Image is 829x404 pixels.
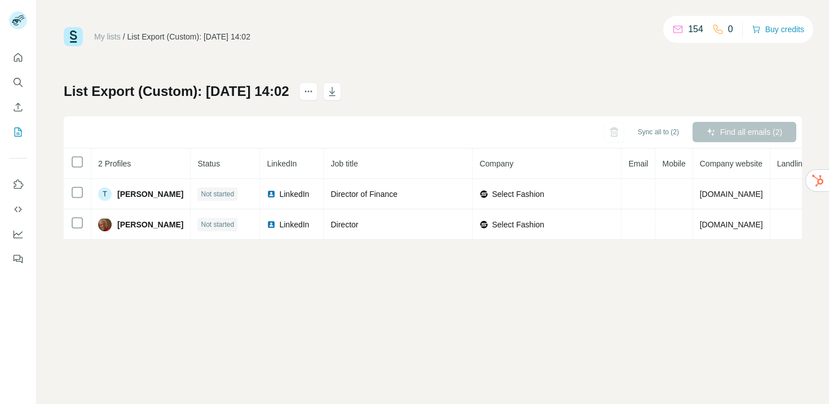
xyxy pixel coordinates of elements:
img: LinkedIn logo [267,190,276,199]
button: actions [299,82,318,100]
span: Director of Finance [330,190,397,199]
span: Company [479,159,513,168]
button: Quick start [9,47,27,68]
a: My lists [94,32,121,41]
button: Enrich CSV [9,97,27,117]
span: [DOMAIN_NAME] [700,190,763,199]
button: Use Surfe on LinkedIn [9,174,27,195]
span: LinkedIn [279,219,309,230]
h1: List Export (Custom): [DATE] 14:02 [64,82,289,100]
span: Select Fashion [492,219,544,230]
img: Surfe Logo [64,27,83,46]
span: 2 Profiles [98,159,131,168]
button: Buy credits [752,21,804,37]
button: Sync all to (2) [630,124,687,140]
span: Director [330,220,358,229]
button: Search [9,72,27,93]
img: company-logo [479,220,488,229]
span: Landline [777,159,807,168]
p: 154 [688,23,703,36]
li: / [123,31,125,42]
span: Select Fashion [492,188,544,200]
button: Use Surfe API [9,199,27,219]
span: [DOMAIN_NAME] [700,220,763,229]
span: [PERSON_NAME] [117,219,183,230]
img: Avatar [98,218,112,231]
span: LinkedIn [279,188,309,200]
span: Not started [201,189,234,199]
img: LinkedIn logo [267,220,276,229]
span: Sync all to (2) [638,127,679,137]
span: Job title [330,159,358,168]
span: Email [628,159,648,168]
p: 0 [728,23,733,36]
span: Mobile [662,159,685,168]
span: Not started [201,219,234,230]
span: LinkedIn [267,159,297,168]
span: Status [197,159,220,168]
button: Feedback [9,249,27,269]
span: Company website [700,159,762,168]
button: My lists [9,122,27,142]
div: T [98,187,112,201]
span: [PERSON_NAME] [117,188,183,200]
button: Dashboard [9,224,27,244]
div: List Export (Custom): [DATE] 14:02 [127,31,250,42]
img: company-logo [479,190,488,199]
